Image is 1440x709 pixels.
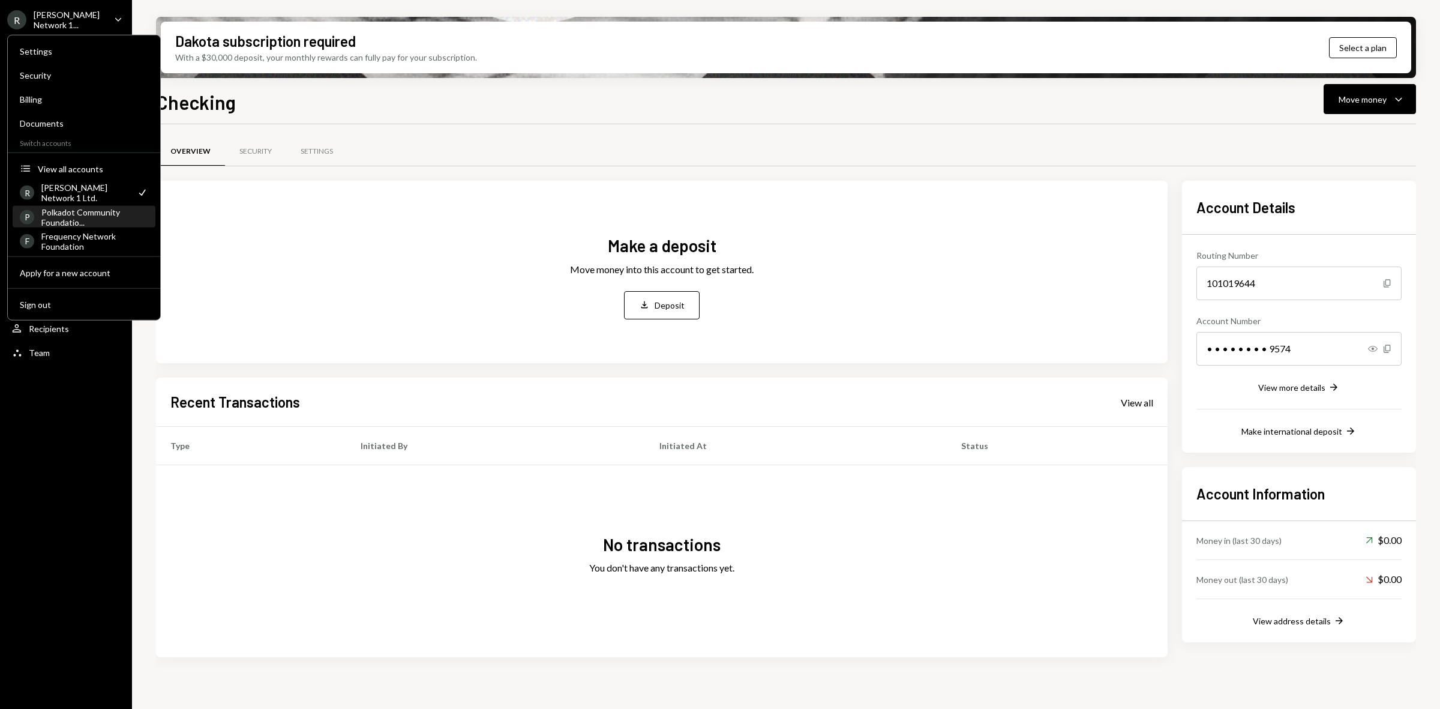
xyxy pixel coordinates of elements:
div: View address details [1253,616,1331,626]
a: Recipients [7,318,125,339]
h2: Account Information [1196,484,1402,504]
div: [PERSON_NAME] Network 1... [34,10,104,30]
div: Team [29,348,50,358]
th: Type [156,427,346,465]
a: FFrequency Network Foundation [13,230,155,252]
button: Sign out [13,294,155,316]
a: View all [1121,396,1153,409]
div: Frequency Network Foundation [41,231,148,251]
div: Apply for a new account [20,267,148,277]
div: R [20,186,34,200]
div: With a $30,000 deposit, your monthly rewards can fully pay for your subscription. [175,51,477,64]
div: R [7,10,26,29]
div: Sign out [20,299,148,309]
div: Recipients [29,324,69,334]
div: Polkadot Community Foundatio... [41,207,148,227]
th: Status [947,427,1168,465]
button: View address details [1253,615,1345,628]
div: F [20,234,34,248]
button: Select a plan [1329,37,1397,58]
div: Money in (last 30 days) [1196,534,1282,547]
button: View more details [1258,381,1340,394]
a: Settings [286,136,347,167]
a: Settings [13,40,155,62]
button: Deposit [624,291,700,319]
div: $0.00 [1366,572,1402,587]
div: View more details [1258,382,1325,393]
div: Billing [20,94,148,104]
div: Settings [301,146,333,157]
div: 101019644 [1196,267,1402,300]
div: Security [20,70,148,80]
div: • • • • • • • • 9574 [1196,332,1402,366]
div: Money out (last 30 days) [1196,573,1288,586]
div: Security [239,146,272,157]
a: Team [7,342,125,363]
h2: Recent Transactions [170,392,300,412]
div: Make a deposit [608,234,716,258]
button: Move money [1324,84,1416,114]
h2: Account Details [1196,198,1402,217]
div: View all [1121,397,1153,409]
div: Make international deposit [1241,426,1342,436]
button: View all accounts [13,158,155,180]
div: View all accounts [38,163,148,173]
a: Overview [156,136,225,167]
a: Security [13,64,155,86]
a: Billing [13,88,155,110]
div: Documents [20,118,148,128]
div: Deposit [655,299,685,312]
div: P [20,210,34,224]
a: PPolkadot Community Foundatio... [13,206,155,228]
div: Dakota subscription required [175,31,356,51]
div: $0.00 [1366,533,1402,548]
div: No transactions [603,533,721,557]
div: Overview [170,146,211,157]
div: Move money [1339,93,1387,106]
a: Documents [13,112,155,134]
div: [PERSON_NAME] Network 1 Ltd. [41,183,129,203]
a: Security [225,136,286,167]
th: Initiated At [645,427,947,465]
h1: Checking [156,90,236,114]
button: Make international deposit [1241,425,1357,438]
th: Initiated By [346,427,646,465]
div: Move money into this account to get started. [570,262,754,277]
div: You don't have any transactions yet. [589,561,734,575]
div: Switch accounts [8,136,160,148]
button: Apply for a new account [13,262,155,284]
div: Settings [20,46,148,56]
div: Routing Number [1196,249,1402,262]
div: Account Number [1196,315,1402,327]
